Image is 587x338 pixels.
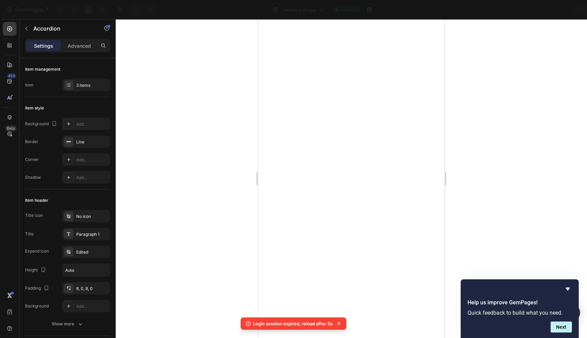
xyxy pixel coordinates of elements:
span: Published [339,7,358,13]
div: Padding [25,284,50,293]
h2: Help us improve GemPages! [468,299,572,307]
div: Background [25,119,58,129]
div: Corner [25,156,39,163]
button: 7 [3,3,51,16]
div: No icon [76,213,108,220]
button: Next question [551,322,572,333]
div: Shadow [25,174,41,180]
span: / [280,6,282,13]
div: Show more [52,320,84,327]
div: Line [76,139,108,145]
div: Beta [5,126,16,131]
button: Publish [541,3,570,16]
div: Item [25,82,34,88]
button: Save [516,3,539,16]
div: Add... [76,175,108,181]
button: Hide survey [564,285,572,293]
div: Background [25,303,49,309]
div: 8, 0, 8, 0 [76,285,108,292]
p: Advanced [68,42,91,49]
span: monaco drops [284,6,316,13]
div: Border [25,139,38,145]
div: Item header [25,197,48,203]
button: Show more [25,318,110,330]
p: Quick feedback to build what you need. [468,310,572,316]
p: Accordion [33,24,92,33]
div: Undo/Redo [129,3,157,16]
div: Title [25,231,34,237]
iframe: Design area [258,19,445,338]
p: Login session expired, reload after 5s [253,320,333,327]
div: Edited [76,249,108,255]
div: Add... [76,157,108,163]
div: 450 [7,73,16,79]
p: Settings [34,42,53,49]
input: Auto [62,264,110,276]
div: Add... [76,121,108,127]
div: Expand icon [25,248,49,254]
p: 7 [45,5,48,14]
div: Height [25,266,47,275]
div: Item management [25,66,60,72]
div: Help us improve GemPages! [468,285,572,333]
div: Add... [76,303,108,310]
div: Title icon [25,212,43,219]
span: Save [522,7,533,13]
div: Paragraph 1 [76,231,108,237]
div: Item style [25,105,44,111]
div: Publish [547,6,564,13]
div: 3 items [76,82,108,89]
